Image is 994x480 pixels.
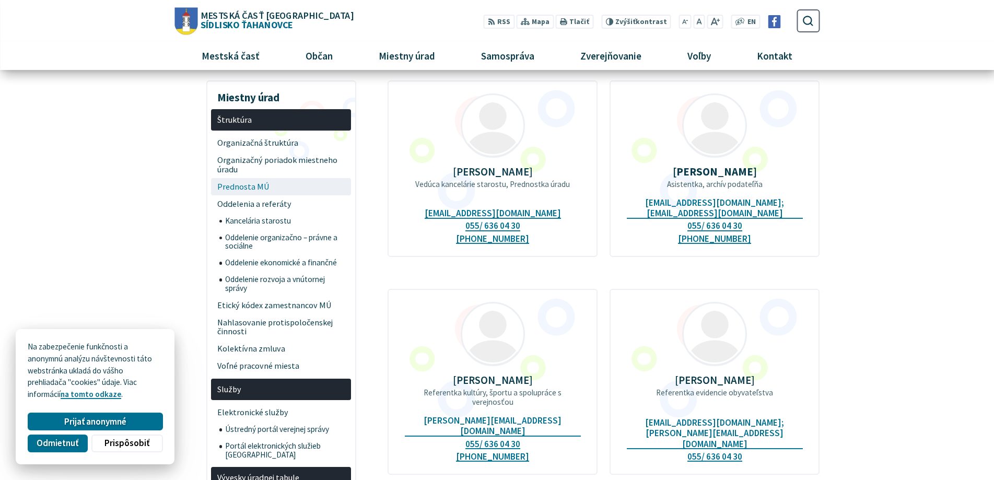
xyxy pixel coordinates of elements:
a: Oddelenie organizačno – právne a sociálne [219,229,352,255]
a: Kancelária starostu [219,213,352,229]
span: Voľné pracovné miesta [217,358,345,375]
a: Mapa [517,15,554,29]
a: Organizačný poriadok miestneho úradu [211,151,351,178]
button: Prispôsobiť [91,435,162,452]
a: Občan [286,42,352,70]
span: Organizačná štruktúra [217,134,345,151]
span: Oddelenie organizačno – právne a sociálne [225,229,345,255]
a: Zverejňovanie [562,42,661,70]
a: na tomto odkaze [61,389,121,399]
a: Elektronické služby [211,404,351,421]
p: Vedúca kancelárie starostu, Prednostka úradu [405,180,581,189]
a: [PHONE_NUMBER] [456,233,529,244]
span: RSS [497,17,510,28]
span: Organizačný poriadok miestneho úradu [217,151,345,178]
a: Voľby [669,42,730,70]
a: Oddelenie rozvoja a vnútornej správy [219,271,352,297]
p: Referentka kultúry, športu a spolupráce s verejnosťou [405,388,581,407]
a: Ústredný portál verejnej správy [219,421,352,438]
a: 055/ 636 04 30 [687,451,742,462]
p: Asistentka, archív podateľňa [627,180,803,189]
span: Zvýšiť [615,17,636,26]
span: Mestská časť [197,42,263,70]
a: 055/ 636 04 30 [465,439,520,450]
img: Prejsť na Facebook stránku [768,15,781,28]
a: Štruktúra [211,109,351,131]
button: Zvýšiťkontrast [601,15,671,29]
a: Miestny úrad [359,42,454,70]
span: Oddelenia a referáty [217,195,345,213]
span: Prijať anonymné [64,416,126,427]
a: Portál elektronických služieb [GEOGRAPHIC_DATA] [219,438,352,463]
a: RSS [484,15,514,29]
a: [PHONE_NUMBER] [456,451,529,462]
a: Mestská časť [182,42,278,70]
a: [PHONE_NUMBER] [678,233,751,244]
strong: [PERSON_NAME] [673,165,757,179]
a: Etický kódex zamestnancov MÚ [211,297,351,314]
a: Oddelenia a referáty [211,195,351,213]
span: Oddelenie ekonomické a finančné [225,255,345,272]
span: Etický kódex zamestnancov MÚ [217,297,345,314]
a: EN [745,17,759,28]
span: Prednosta MÚ [217,178,345,195]
span: Samospráva [477,42,538,70]
span: Miestny úrad [375,42,439,70]
button: Tlačiť [556,15,593,29]
span: Portál elektronických služieb [GEOGRAPHIC_DATA] [225,438,345,463]
span: kontrast [615,18,667,26]
a: Voľné pracovné miesta [211,358,351,375]
span: Sídlisko Ťahanovce [197,10,353,29]
span: Oddelenie rozvoja a vnútornej správy [225,271,345,297]
button: Zmenšiť veľkosť písma [679,15,692,29]
span: EN [747,17,756,28]
button: Nastaviť pôvodnú veľkosť písma [693,15,705,29]
p: Na zabezpečenie funkčnosti a anonymnú analýzu návštevnosti táto webstránka ukladá do vášho prehli... [28,341,162,401]
a: [EMAIL_ADDRESS][DOMAIN_NAME]; [EMAIL_ADDRESS][DOMAIN_NAME] [627,197,803,219]
a: Kolektívna zmluva [211,341,351,358]
p: Referentka evidencie obyvateľstva [627,388,803,397]
a: Logo Sídlisko Ťahanovce, prejsť na domovskú stránku. [174,7,353,34]
a: Kontakt [738,42,812,70]
span: Tlačiť [569,18,589,26]
a: [PERSON_NAME][EMAIL_ADDRESS][DOMAIN_NAME] [405,415,581,437]
span: Voľby [684,42,715,70]
a: Prednosta MÚ [211,178,351,195]
h3: Miestny úrad [211,84,351,106]
a: [EMAIL_ADDRESS][DOMAIN_NAME]; [PERSON_NAME][EMAIL_ADDRESS][DOMAIN_NAME] [627,417,803,450]
img: Prejsť na domovskú stránku [174,7,197,34]
span: Ústredný portál verejnej správy [225,421,345,438]
span: Prispôsobiť [104,438,149,449]
span: Mestská časť [GEOGRAPHIC_DATA] [201,10,353,20]
button: Zväčšiť veľkosť písma [707,15,723,29]
p: [PERSON_NAME] [627,374,803,386]
button: Prijať anonymné [28,413,162,430]
span: Občan [301,42,336,70]
span: Kancelária starostu [225,213,345,229]
span: Odmietnuť [37,438,78,449]
a: 055/ 636 04 30 [687,220,742,231]
a: Služby [211,379,351,400]
span: Kontakt [753,42,797,70]
span: Kolektívna zmluva [217,341,345,358]
span: Služby [217,381,345,398]
a: Organizačná štruktúra [211,134,351,151]
a: Oddelenie ekonomické a finančné [219,255,352,272]
a: Samospráva [462,42,554,70]
p: [PERSON_NAME] [405,374,581,386]
span: Štruktúra [217,111,345,128]
a: Nahlasovanie protispoločenskej činnosti [211,314,351,341]
span: Mapa [532,17,549,28]
span: Nahlasovanie protispoločenskej činnosti [217,314,345,341]
span: Elektronické služby [217,404,345,421]
button: Odmietnuť [28,435,87,452]
a: 055/ 636 04 30 [465,220,520,231]
span: Zverejňovanie [577,42,646,70]
p: [PERSON_NAME] [405,166,581,178]
a: [EMAIL_ADDRESS][DOMAIN_NAME] [425,208,561,219]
